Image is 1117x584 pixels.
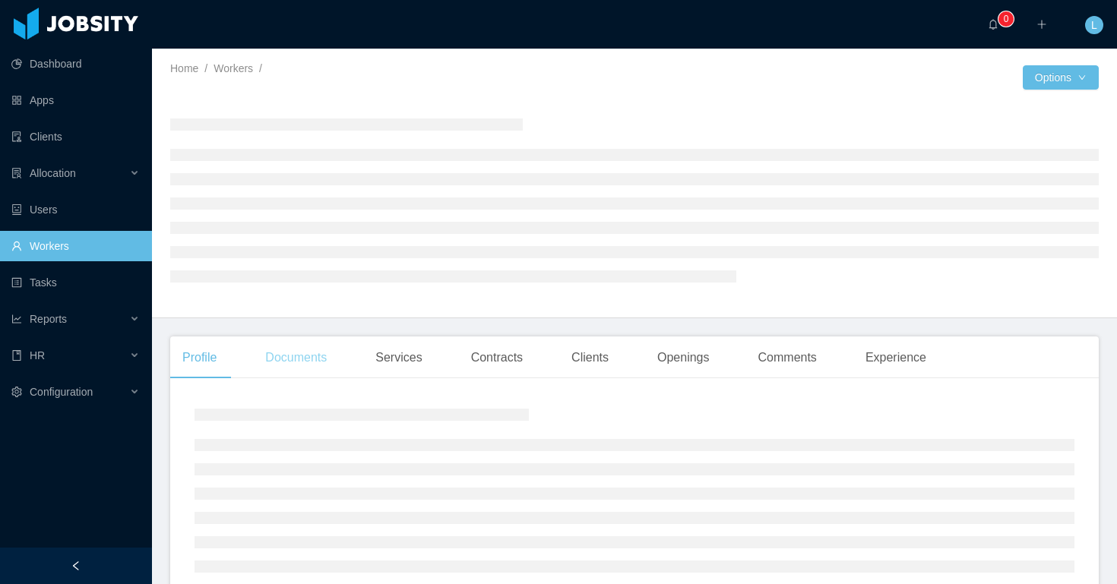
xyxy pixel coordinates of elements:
[11,314,22,324] i: icon: line-chart
[11,122,140,152] a: icon: auditClients
[998,11,1014,27] sup: 0
[645,336,722,379] div: Openings
[259,62,262,74] span: /
[11,85,140,115] a: icon: appstoreApps
[30,313,67,325] span: Reports
[1023,65,1099,90] button: Optionsicon: down
[30,349,45,361] span: HR
[11,267,140,298] a: icon: profileTasks
[746,336,829,379] div: Comments
[214,62,253,74] a: Workers
[459,336,535,379] div: Contracts
[11,49,140,79] a: icon: pie-chartDashboard
[363,336,434,379] div: Services
[11,168,22,178] i: icon: solution
[11,387,22,397] i: icon: setting
[170,62,198,74] a: Home
[11,350,22,361] i: icon: book
[11,194,140,225] a: icon: robotUsers
[253,336,339,379] div: Documents
[1036,19,1047,30] i: icon: plus
[30,386,93,398] span: Configuration
[1091,16,1097,34] span: L
[853,336,938,379] div: Experience
[988,19,998,30] i: icon: bell
[30,167,76,179] span: Allocation
[559,336,621,379] div: Clients
[170,336,229,379] div: Profile
[11,231,140,261] a: icon: userWorkers
[204,62,207,74] span: /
